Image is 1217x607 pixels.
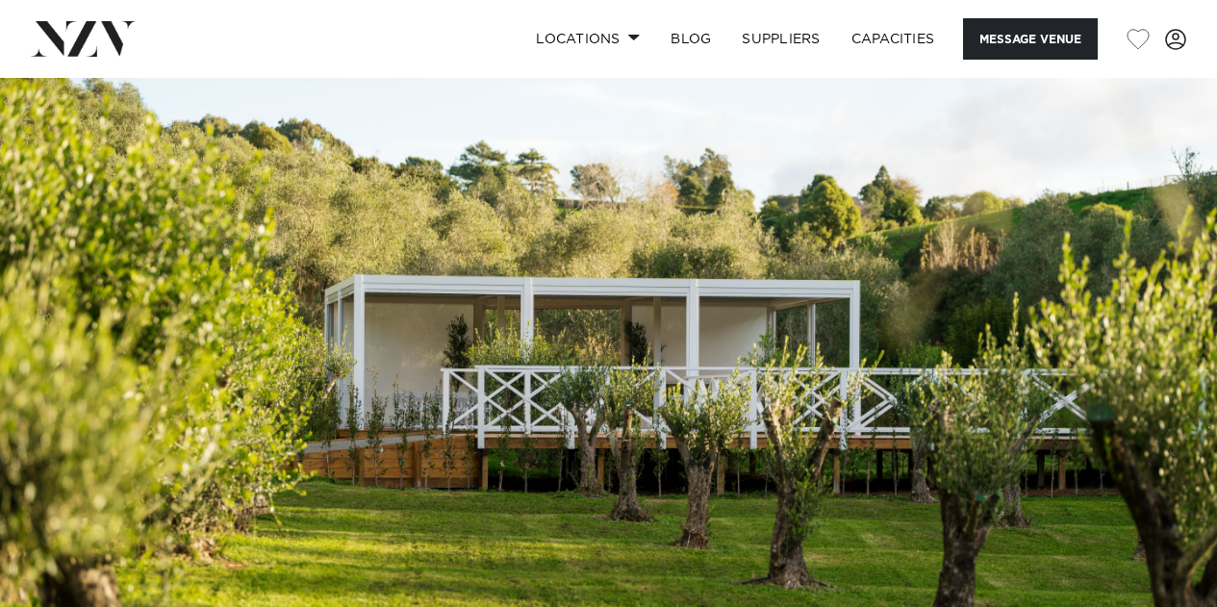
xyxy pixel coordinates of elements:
button: Message Venue [963,18,1098,60]
a: Locations [520,18,655,60]
a: BLOG [655,18,726,60]
a: SUPPLIERS [726,18,835,60]
a: Capacities [836,18,951,60]
img: nzv-logo.png [31,21,136,56]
